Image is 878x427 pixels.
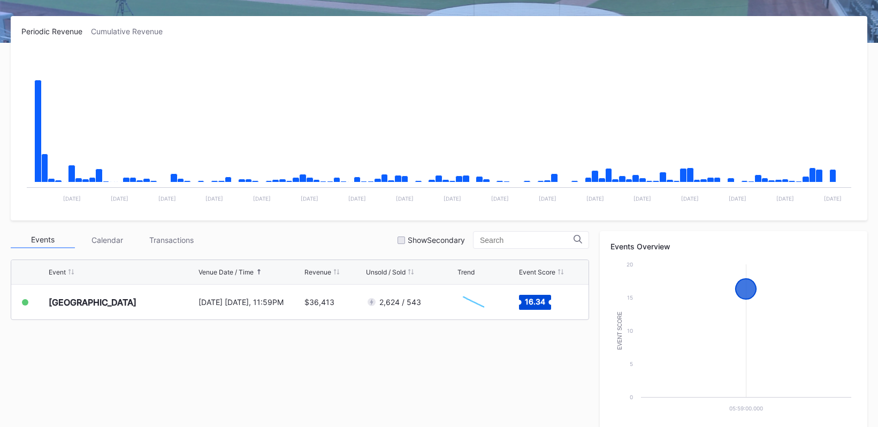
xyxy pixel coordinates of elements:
[304,268,331,276] div: Revenue
[11,232,75,248] div: Events
[457,289,490,316] svg: Chart title
[198,268,254,276] div: Venue Date / Time
[301,195,318,202] text: [DATE]
[444,195,461,202] text: [DATE]
[75,232,139,248] div: Calendar
[539,195,556,202] text: [DATE]
[457,268,475,276] div: Trend
[610,242,857,251] div: Events Overview
[21,27,91,36] div: Periodic Revenue
[253,195,271,202] text: [DATE]
[630,394,633,400] text: 0
[348,195,366,202] text: [DATE]
[205,195,223,202] text: [DATE]
[627,327,633,334] text: 10
[408,235,465,245] div: Show Secondary
[729,405,763,411] text: 05:59:00.000
[379,298,421,307] div: 2,624 / 543
[525,296,545,306] text: 16.34
[610,259,857,420] svg: Chart title
[63,195,81,202] text: [DATE]
[681,195,699,202] text: [DATE]
[519,268,555,276] div: Event Score
[480,236,574,245] input: Search
[49,268,66,276] div: Event
[21,49,857,210] svg: Chart title
[366,268,406,276] div: Unsold / Sold
[633,195,651,202] text: [DATE]
[627,294,633,301] text: 15
[304,298,334,307] div: $36,413
[91,27,171,36] div: Cumulative Revenue
[729,195,746,202] text: [DATE]
[630,361,633,367] text: 5
[824,195,842,202] text: [DATE]
[198,298,302,307] div: [DATE] [DATE], 11:59PM
[49,297,136,308] div: [GEOGRAPHIC_DATA]
[491,195,509,202] text: [DATE]
[776,195,794,202] text: [DATE]
[586,195,604,202] text: [DATE]
[111,195,128,202] text: [DATE]
[617,311,623,350] text: Event Score
[627,261,633,268] text: 20
[158,195,176,202] text: [DATE]
[139,232,203,248] div: Transactions
[396,195,414,202] text: [DATE]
